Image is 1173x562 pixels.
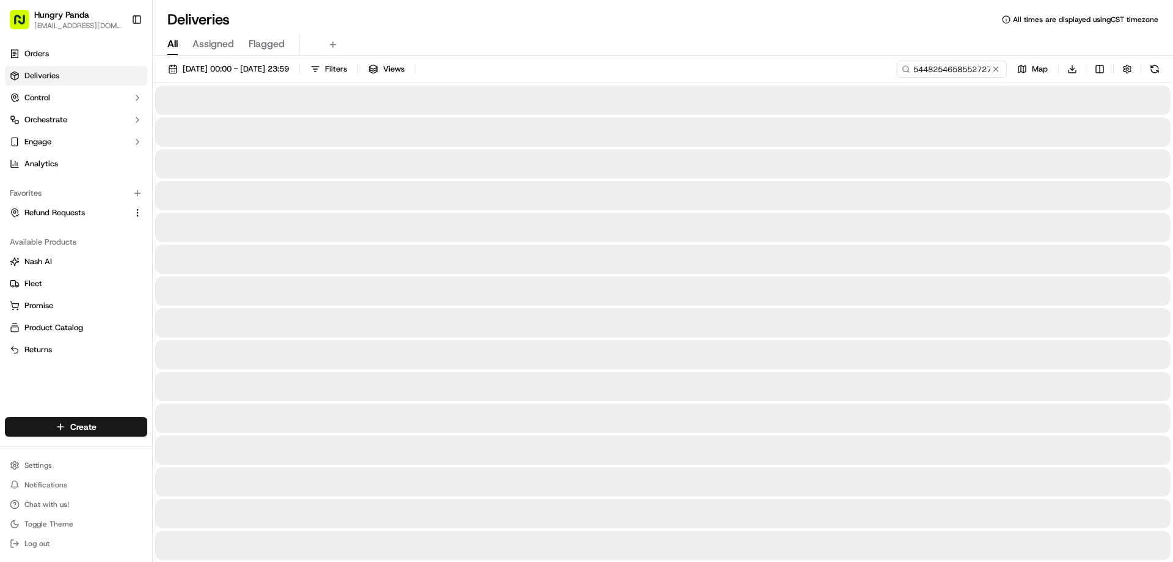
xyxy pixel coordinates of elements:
input: Type to search [897,61,1007,78]
div: Favorites [5,183,147,203]
span: Assigned [192,37,234,51]
span: Promise [24,300,53,311]
a: Returns [10,344,142,355]
a: Analytics [5,154,147,174]
span: Chat with us! [24,500,69,509]
span: Nash AI [24,256,52,267]
button: Chat with us! [5,496,147,513]
span: Fleet [24,278,42,289]
span: Engage [24,136,51,147]
button: Returns [5,340,147,360]
span: Analytics [24,158,58,169]
button: Fleet [5,274,147,294]
span: All [167,37,178,51]
span: [DATE] 00:00 - [DATE] 23:59 [183,64,289,75]
a: Nash AI [10,256,142,267]
button: Product Catalog [5,318,147,338]
button: Map [1012,61,1053,78]
span: Views [383,64,404,75]
h1: Deliveries [167,10,230,29]
span: Toggle Theme [24,519,73,529]
button: Refund Requests [5,203,147,223]
button: Hungry Panda [34,9,89,21]
a: Deliveries [5,66,147,86]
a: Orders [5,44,147,64]
span: Orders [24,48,49,59]
div: Available Products [5,232,147,252]
a: Fleet [10,278,142,289]
button: Log out [5,535,147,552]
button: Orchestrate [5,110,147,130]
span: All times are displayed using CST timezone [1013,15,1158,24]
span: Control [24,92,50,103]
a: Product Catalog [10,322,142,333]
a: Promise [10,300,142,311]
span: Deliveries [24,70,59,81]
button: Control [5,88,147,108]
button: [EMAIL_ADDRESS][DOMAIN_NAME] [34,21,122,31]
button: Engage [5,132,147,152]
button: Settings [5,457,147,474]
button: Notifications [5,476,147,494]
span: Product Catalog [24,322,83,333]
span: Refund Requests [24,207,85,218]
button: Views [363,61,410,78]
button: Filters [305,61,353,78]
span: Orchestrate [24,114,67,125]
button: Promise [5,296,147,316]
span: Create [70,421,97,433]
span: Settings [24,460,52,470]
span: Filters [325,64,347,75]
button: Refresh [1146,61,1163,78]
button: Toggle Theme [5,516,147,533]
button: [DATE] 00:00 - [DATE] 23:59 [163,61,294,78]
button: Hungry Panda[EMAIL_ADDRESS][DOMAIN_NAME] [5,5,126,34]
span: Returns [24,344,52,355]
span: Log out [24,539,49,549]
span: Notifications [24,480,67,490]
span: Flagged [249,37,285,51]
a: Refund Requests [10,207,128,218]
button: Create [5,417,147,437]
button: Nash AI [5,252,147,272]
span: Map [1032,64,1048,75]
